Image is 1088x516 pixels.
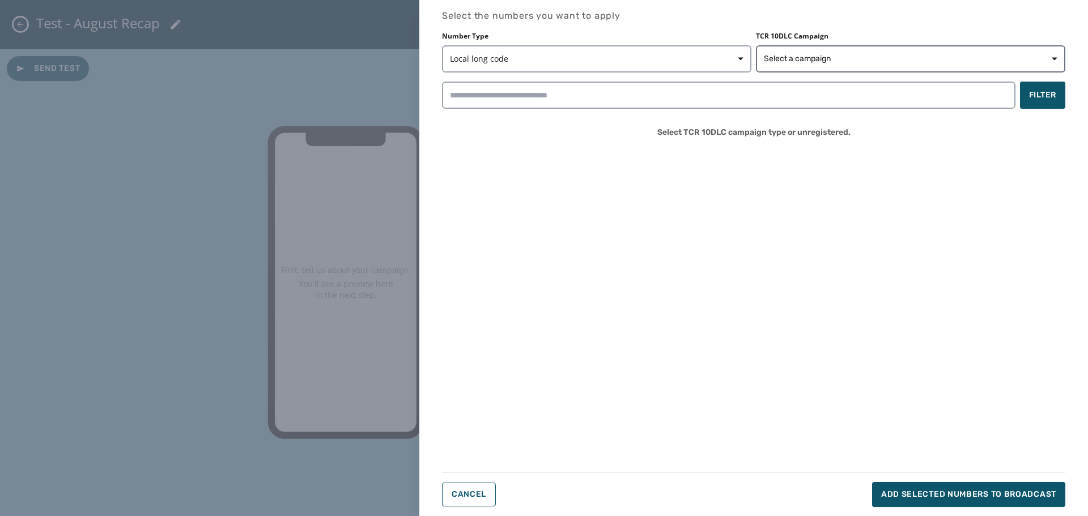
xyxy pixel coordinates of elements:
span: Select TCR 10DLC campaign type or unregistered. [657,118,851,147]
span: Select a campaign [764,53,831,65]
button: Select a campaign [756,45,1065,73]
label: Number Type [442,32,751,41]
button: Filter [1020,82,1065,109]
span: Add selected numbers to broadcast [881,489,1056,500]
button: Add selected numbers to broadcast [872,482,1065,507]
h4: Select the numbers you want to apply [442,9,1065,23]
button: Cancel [442,483,496,506]
span: Local long code [450,53,743,65]
span: Cancel [452,490,486,499]
button: Local long code [442,45,751,73]
span: Filter [1029,89,1056,101]
label: TCR 10DLC Campaign [756,32,1065,41]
